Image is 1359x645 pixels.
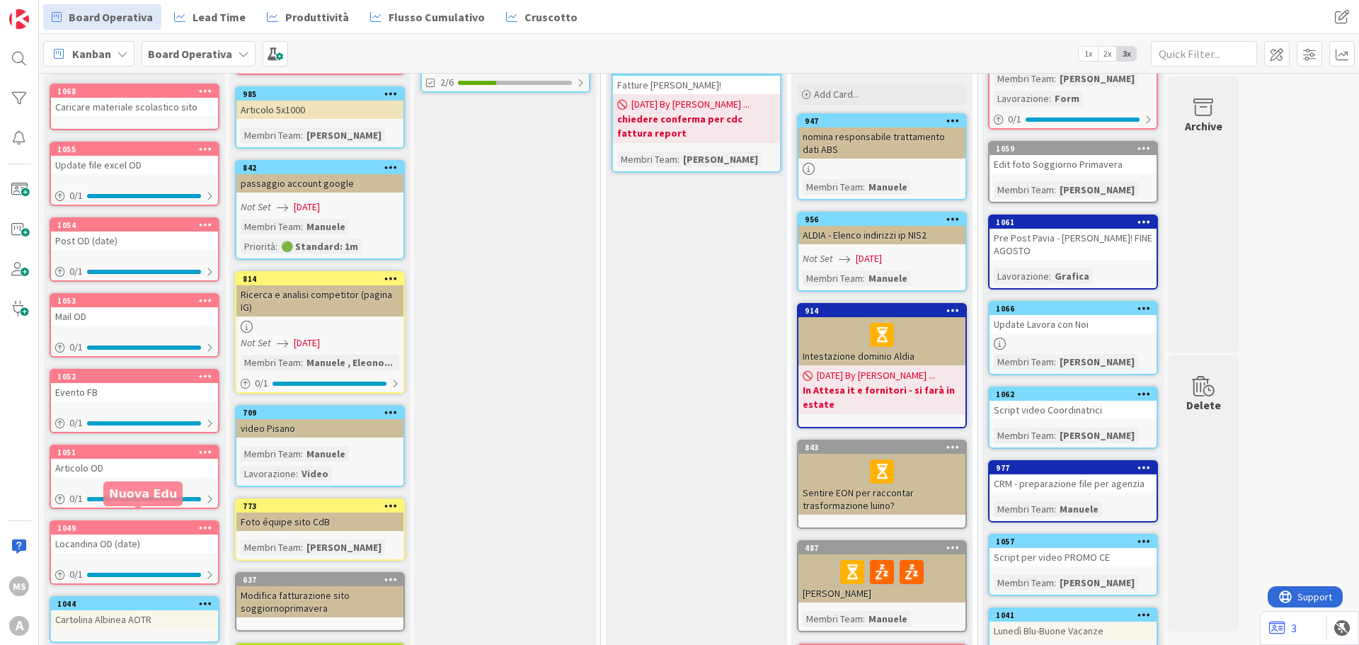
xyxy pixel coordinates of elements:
[69,8,153,25] span: Board Operativa
[990,315,1157,333] div: Update Lavora con Noi
[1056,354,1138,370] div: [PERSON_NAME]
[798,304,965,365] div: 914Intestazione dominio Aldia
[990,142,1157,173] div: 1059Edit foto Soggiorno Primavera
[679,152,762,167] div: [PERSON_NAME]
[243,163,403,173] div: 842
[1269,620,1297,637] a: 3
[805,443,965,452] div: 843
[1056,71,1138,86] div: [PERSON_NAME]
[301,355,303,370] span: :
[51,535,218,553] div: Locandina OD (date)
[803,611,863,627] div: Membri Team
[990,216,1157,229] div: 1061
[51,522,218,535] div: 1049
[798,441,965,454] div: 843
[9,576,29,596] div: MS
[612,62,781,173] a: 1048Fatture [PERSON_NAME]![DATE] By [PERSON_NAME] ...chiedere conferma per cdc fattura reportMemb...
[69,264,83,279] span: 0 / 1
[1079,47,1098,61] span: 1x
[236,161,403,193] div: 842passaggio account google
[798,542,965,603] div: 487[PERSON_NAME]
[51,338,218,356] div: 0/1
[69,491,83,506] span: 0 / 1
[51,566,218,583] div: 0/1
[243,274,403,284] div: 814
[50,520,219,585] a: 1049Locandina OD (date)0/1
[148,47,232,61] b: Board Operativa
[69,567,83,582] span: 0 / 1
[990,302,1157,333] div: 1066Update Lavora con Noi
[994,354,1054,370] div: Membri Team
[236,285,403,316] div: Ricerca e analisi competitor (pagina IG)
[440,75,454,90] span: 2/6
[988,141,1158,203] a: 1059Edit foto Soggiorno PrimaveraMembri Team:[PERSON_NAME]
[805,543,965,553] div: 487
[988,460,1158,523] a: 977CRM - preparazione file per agenziaMembri Team:Manuele
[994,575,1054,590] div: Membri Team
[57,523,218,533] div: 1049
[990,462,1157,474] div: 977
[996,217,1157,227] div: 1061
[51,263,218,280] div: 0/1
[994,91,1049,106] div: Lavorazione
[1054,428,1056,443] span: :
[236,88,403,119] div: 985Articolo 5x1000
[51,610,218,629] div: Cartolina Albinea AOTR
[797,303,967,428] a: 914Intestazione dominio Aldia[DATE] By [PERSON_NAME] ...In Attesa it e fornitori - si farà in estate
[617,152,677,167] div: Membri Team
[1054,575,1056,590] span: :
[856,251,882,266] span: [DATE]
[798,226,965,244] div: ALDIA - Elenco indirizzi ip NIS2
[50,293,219,358] a: 1053Mail OD0/1
[803,252,833,265] i: Not Set
[241,466,296,481] div: Lavorazione
[51,370,218,401] div: 1052Evento FB
[51,295,218,326] div: 1053Mail OD
[303,127,385,143] div: [PERSON_NAME]
[798,115,965,159] div: 947nomina responsabile trattamento dati ABS
[990,622,1157,640] div: Lunedì Blu-Buone Vacanze
[990,155,1157,173] div: Edit foto Soggiorno Primavera
[51,490,218,508] div: 0/1
[1051,268,1093,284] div: Grafica
[389,8,485,25] span: Flusso Cumulativo
[990,462,1157,493] div: 977CRM - preparazione file per agenzia
[301,127,303,143] span: :
[235,405,405,487] a: 709video PisanoMembri Team:ManueleLavorazione:Video
[241,127,301,143] div: Membri Team
[631,97,750,112] span: [DATE] By [PERSON_NAME] ...
[50,217,219,282] a: 1054Post OD (date)0/1
[1185,118,1222,135] div: Archive
[990,388,1157,401] div: 1062
[243,408,403,418] div: 709
[51,383,218,401] div: Evento FB
[243,575,403,585] div: 637
[990,535,1157,566] div: 1057Script per video PROMO CE
[798,127,965,159] div: nomina responsabile trattamento dati ABS
[9,9,29,29] img: Visit kanbanzone.com
[236,406,403,419] div: 709
[303,219,349,234] div: Manuele
[275,239,277,254] span: :
[613,76,780,94] div: Fatture [PERSON_NAME]!
[524,8,578,25] span: Cruscotto
[241,219,301,234] div: Membri Team
[798,304,965,317] div: 914
[277,239,362,254] div: 🟢 Standard: 1m
[243,89,403,99] div: 985
[994,268,1049,284] div: Lavorazione
[296,466,298,481] span: :
[1054,182,1056,198] span: :
[498,4,586,30] a: Cruscotto
[797,212,967,292] a: 956ALDIA - Elenco indirizzi ip NIS2Not Set[DATE]Membri Team:Manuele
[50,84,219,130] a: 1068Caricare materiale scolastico sito
[236,419,403,438] div: video Pisano
[294,200,320,215] span: [DATE]
[57,220,218,230] div: 1054
[51,307,218,326] div: Mail OD
[797,440,967,529] a: 843Sentire EON per raccontar trasformazione luino?
[990,216,1157,260] div: 1061Pre Post Pavia - [PERSON_NAME]! FINE AGOSTO
[241,540,301,555] div: Membri Team
[303,446,349,462] div: Manuele
[50,142,219,206] a: 1055Update file excel OD0/1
